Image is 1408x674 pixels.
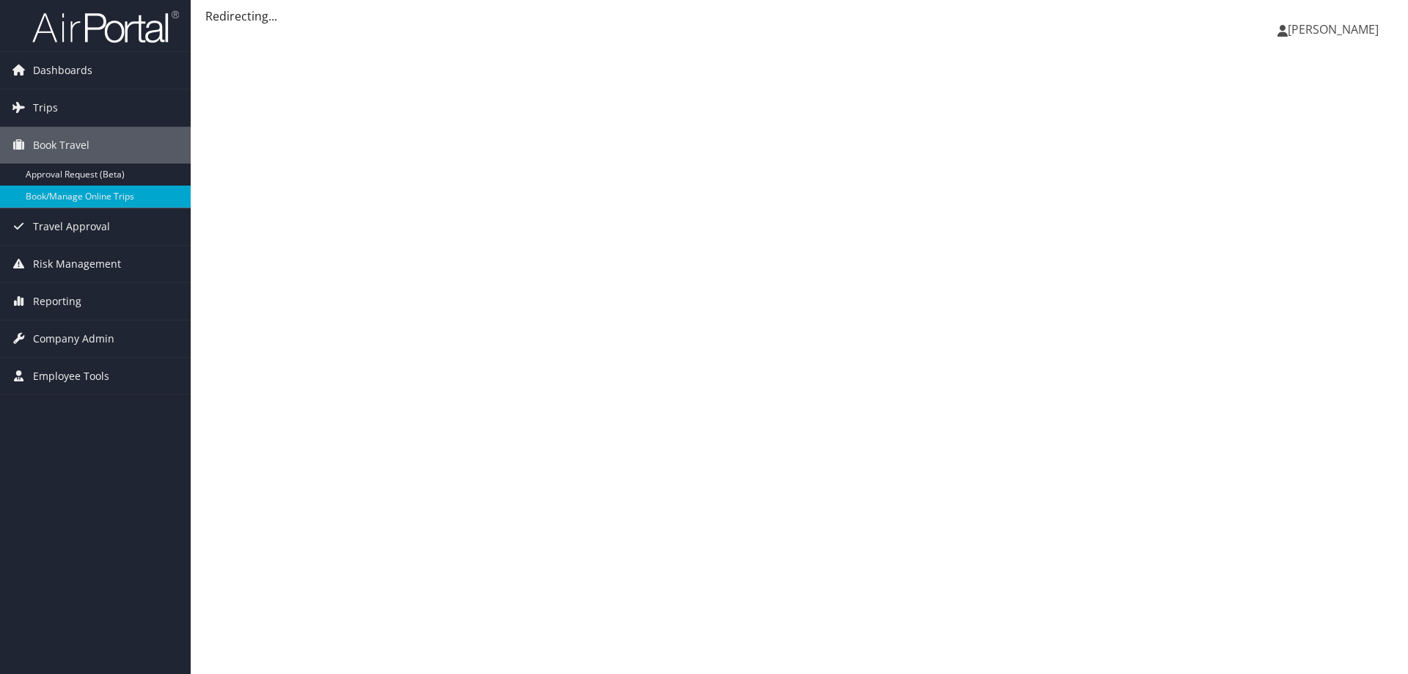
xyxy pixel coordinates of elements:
span: Company Admin [33,320,114,357]
span: Reporting [33,283,81,320]
div: Redirecting... [205,7,1393,25]
span: [PERSON_NAME] [1288,21,1379,37]
span: Employee Tools [33,358,109,395]
span: Risk Management [33,246,121,282]
span: Travel Approval [33,208,110,245]
span: Trips [33,89,58,126]
span: Dashboards [33,52,92,89]
a: [PERSON_NAME] [1277,7,1393,51]
span: Book Travel [33,127,89,164]
img: airportal-logo.png [32,10,179,44]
